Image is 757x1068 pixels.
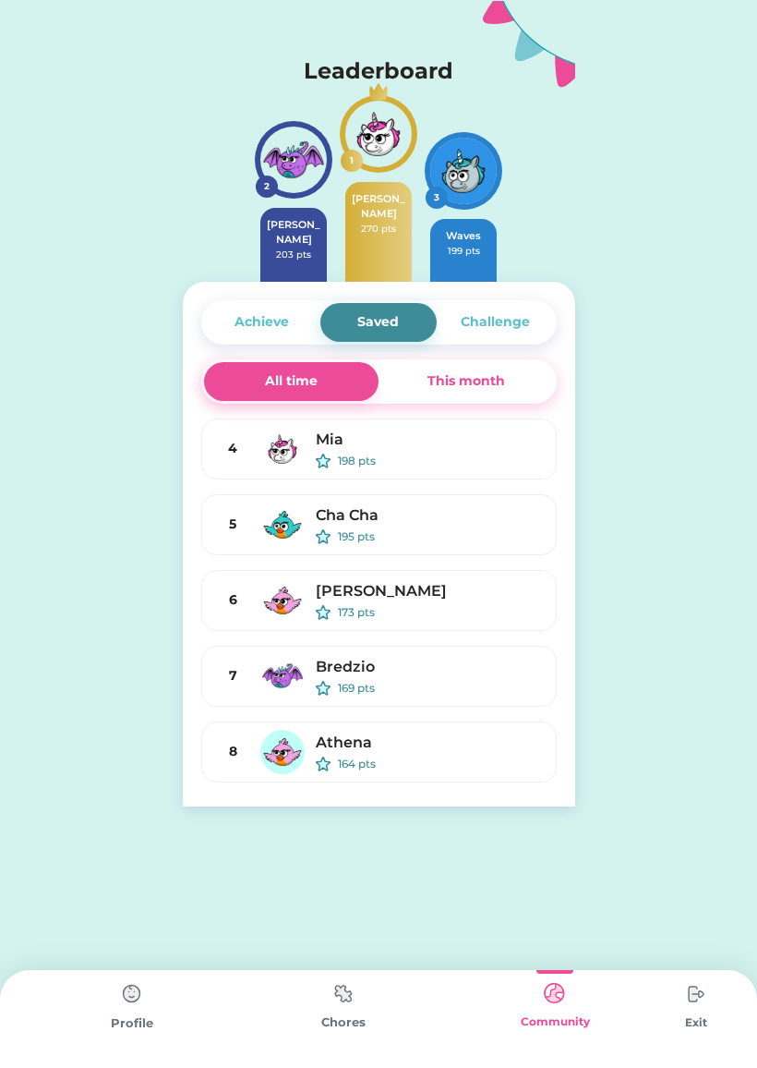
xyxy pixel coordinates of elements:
[338,680,541,697] div: 169 pts
[461,312,530,332] div: Challenge
[316,681,330,696] img: interface-favorite-star--reward-rating-rate-social-star-media-favorite-like-stars.svg
[316,580,541,602] div: [PERSON_NAME]
[316,529,330,544] img: interface-favorite-star--reward-rating-rate-social-star-media-favorite-like-stars.svg
[338,756,541,772] div: 164 pts
[316,732,541,754] div: Athena
[265,371,318,391] div: All time
[234,312,289,332] div: Achieve
[430,138,497,204] img: MFN-Unicorn-Gray.svg
[325,976,362,1012] img: type%3Dchores%2C%20state%3Ddefault.svg
[450,1013,661,1030] div: Community
[316,504,541,527] div: Cha Cha
[536,976,573,1012] img: type%3Dkids%2C%20state%3Dselected.svg
[338,453,541,469] div: 198 pts
[304,55,453,88] h4: Leaderboard
[217,590,249,610] div: 6
[345,101,412,167] img: MFN-Unicorn-White.svg
[260,503,305,547] img: MFN-Bird-Blue.svg
[316,454,330,468] img: interface-favorite-star--reward-rating-rate-social-star-media-favorite-like-stars.svg
[351,222,406,236] div: 270 pts
[217,439,249,458] div: 4
[217,666,249,686] div: 7
[260,730,305,774] img: MFN-Bird-Pink.svg
[217,742,249,761] div: 8
[429,190,444,204] div: 3
[260,127,327,193] img: MFN-Dragon-Purple.svg
[266,217,321,248] div: [PERSON_NAME]
[357,312,399,332] div: Saved
[344,153,359,167] div: 1
[259,179,274,193] div: 2
[316,429,541,451] div: Mia
[260,427,305,471] img: MFN-Unicorn-White.svg
[260,654,305,698] img: MFN-Dragon-Purple.svg
[351,191,406,222] div: [PERSON_NAME]
[338,528,541,545] div: 195 pts
[114,976,150,1013] img: type%3Dchores%2C%20state%3Ddefault.svg
[26,1014,237,1033] div: Profile
[266,248,321,261] div: 203 pts
[316,656,541,678] div: Bredzio
[483,1,575,88] img: Group.svg
[316,757,330,771] img: interface-favorite-star--reward-rating-rate-social-star-media-favorite-like-stars.svg
[369,82,388,101] img: interface-award-crown--reward-social-rating-media-queen-vip-king-crown.svg
[217,515,249,534] div: 5
[661,1014,731,1031] div: Exit
[427,371,505,391] div: This month
[436,244,491,258] div: 199 pts
[237,1013,449,1032] div: Chores
[338,604,541,621] div: 173 pts
[678,976,715,1013] img: type%3Dchores%2C%20state%3Ddefault.svg
[436,228,491,244] div: Waves
[260,578,305,623] img: MFN-Bird-Pink.svg
[316,605,330,620] img: interface-favorite-star--reward-rating-rate-social-star-media-favorite-like-stars.svg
